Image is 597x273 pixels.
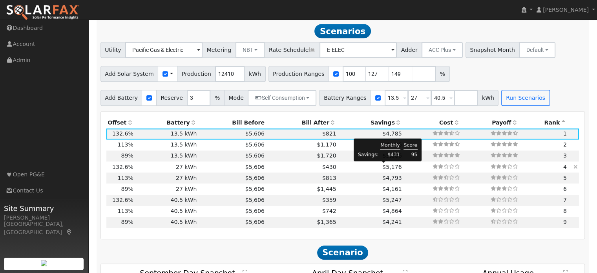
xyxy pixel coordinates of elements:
span: 5 [563,175,567,181]
span: $4,793 [382,175,402,181]
span: $5,606 [245,141,265,148]
span: $5,247 [382,197,402,203]
span: 113% [118,175,133,181]
td: 27 kWh [135,161,198,172]
th: Bill Before [198,117,266,128]
span: $1,720 [317,152,336,159]
td: $431 [380,151,400,159]
th: Battery [135,117,198,128]
span: % [210,90,224,106]
span: 1 [563,130,567,137]
span: Snapshot Month [466,42,520,58]
td: Score [403,141,418,149]
td: 13.5 kWh [135,150,198,161]
span: 89% [121,219,133,225]
span: Metering [202,42,236,58]
span: $4,864 [382,208,402,214]
span: $821 [322,130,336,137]
span: $5,606 [245,208,265,214]
td: 40.5 kWh [135,195,198,206]
div: [GEOGRAPHIC_DATA], [GEOGRAPHIC_DATA] [4,220,84,236]
td: 27 kWh [135,172,198,183]
span: $1,170 [317,141,336,148]
span: 113% [118,208,133,214]
span: 7 [563,197,567,203]
span: 132.6% [112,197,133,203]
span: $5,606 [245,130,265,137]
span: 132.6% [112,130,133,137]
td: 13.5 kWh [135,128,198,139]
span: $5,176 [382,164,402,170]
button: Self Consumption [248,90,316,106]
button: Default [519,42,555,58]
td: 40.5 kWh [135,217,198,228]
button: ACC Plus [422,42,463,58]
span: $5,606 [245,197,265,203]
span: $1,365 [317,219,336,225]
span: $742 [322,208,336,214]
span: 4 [563,164,567,170]
td: 13.5 kWh [135,139,198,150]
span: $5,606 [245,164,265,170]
span: $4,785 [382,130,402,137]
span: 8 [563,208,567,214]
a: Map [66,229,73,235]
span: 9 [563,219,567,225]
span: Rate Schedule [264,42,320,58]
span: Production Ranges [268,66,329,82]
td: Savings: [358,151,379,159]
span: Adder [396,42,422,58]
span: Savings [371,119,395,126]
span: 89% [121,186,133,192]
th: Bill After [266,117,338,128]
span: $4,161 [382,186,402,192]
span: kWh [477,90,498,106]
span: Scenario [317,246,369,260]
div: [PERSON_NAME] [4,214,84,222]
span: Utility [100,42,126,58]
span: 3 [563,152,567,159]
span: $4,241 [382,219,402,225]
span: Cost [439,119,453,126]
button: Run Scenarios [501,90,550,106]
span: $5,606 [245,186,265,192]
span: $359 [322,197,336,203]
span: $430 [322,164,336,170]
a: Hide scenario [573,164,578,170]
span: $1,445 [317,186,336,192]
span: Payoff [492,119,511,126]
span: $5,606 [245,152,265,159]
input: Select a Utility [125,42,203,58]
button: NBT [236,42,265,58]
span: $5,606 [245,175,265,181]
td: 27 kWh [135,183,198,194]
span: 132.6% [112,164,133,170]
span: 6 [563,186,567,192]
span: 89% [121,152,133,159]
span: $5,606 [245,219,265,225]
span: 2 [563,141,567,148]
th: Offset [106,117,135,128]
span: % [435,66,449,82]
span: [PERSON_NAME] [543,7,589,13]
td: Monthly [380,141,400,149]
span: Rank [544,119,560,126]
img: retrieve [41,260,47,266]
span: Add Battery [100,90,142,106]
span: Site Summary [4,203,84,214]
span: 113% [118,141,133,148]
span: $813 [322,175,336,181]
span: Production [177,66,215,82]
span: Add Solar System [100,66,159,82]
span: Mode [224,90,248,106]
span: Battery Ranges [319,90,371,106]
input: Select a Rate Schedule [319,42,397,58]
td: 40.5 kWh [135,206,198,217]
span: Reserve [156,90,188,106]
span: kWh [244,66,265,82]
td: 95 [403,151,418,159]
img: SolarFax [6,4,80,21]
span: Scenarios [314,24,371,38]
